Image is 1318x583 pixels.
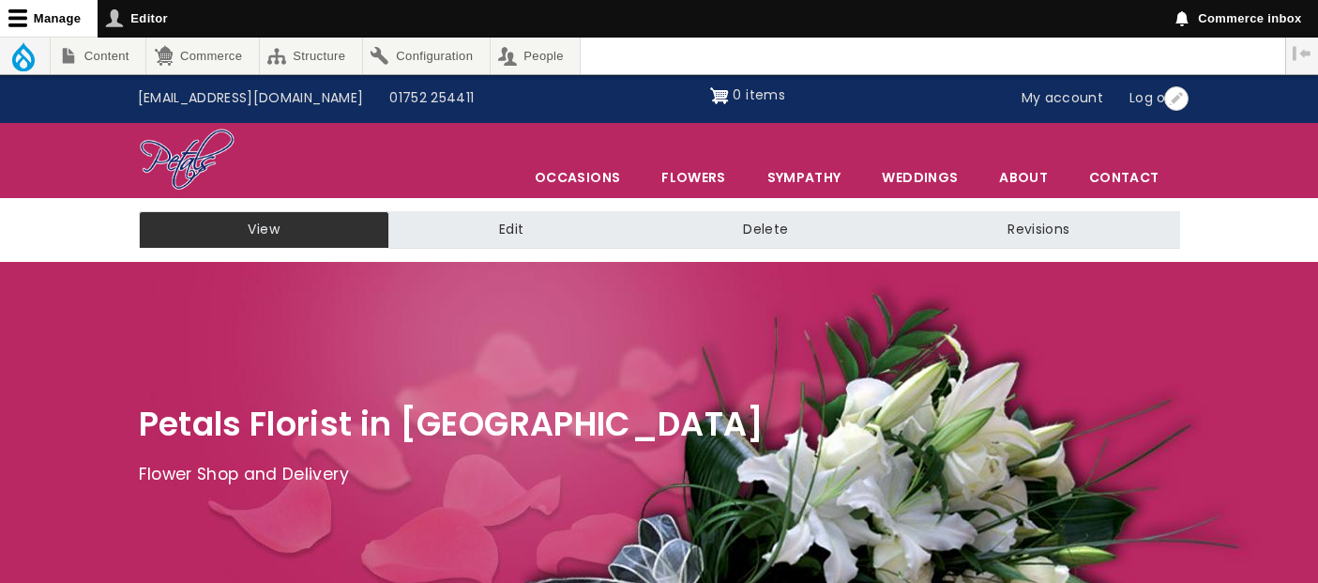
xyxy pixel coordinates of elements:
a: [EMAIL_ADDRESS][DOMAIN_NAME] [125,81,377,116]
span: 0 items [733,85,784,104]
a: Shopping cart 0 items [710,81,785,111]
a: 01752 254411 [376,81,487,116]
a: Contact [1069,158,1178,197]
button: Vertical orientation [1286,38,1318,69]
a: Structure [260,38,362,74]
a: Edit [389,211,633,249]
a: Delete [633,211,898,249]
a: Flowers [642,158,745,197]
nav: Tabs [125,211,1194,249]
a: Sympathy [748,158,861,197]
img: Shopping cart [710,81,729,111]
button: Open User account menu configuration options [1164,86,1189,111]
span: Petals Florist in [GEOGRAPHIC_DATA] [139,401,765,447]
span: Weddings [862,158,977,197]
a: About [979,158,1068,197]
a: My account [1008,81,1117,116]
a: Log out [1116,81,1193,116]
img: Home [139,128,235,193]
p: Flower Shop and Delivery [139,461,1180,489]
span: Occasions [515,158,640,197]
a: Commerce [146,38,258,74]
a: People [491,38,581,74]
a: Content [51,38,145,74]
a: View [139,211,389,249]
a: Configuration [363,38,490,74]
a: Revisions [898,211,1179,249]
